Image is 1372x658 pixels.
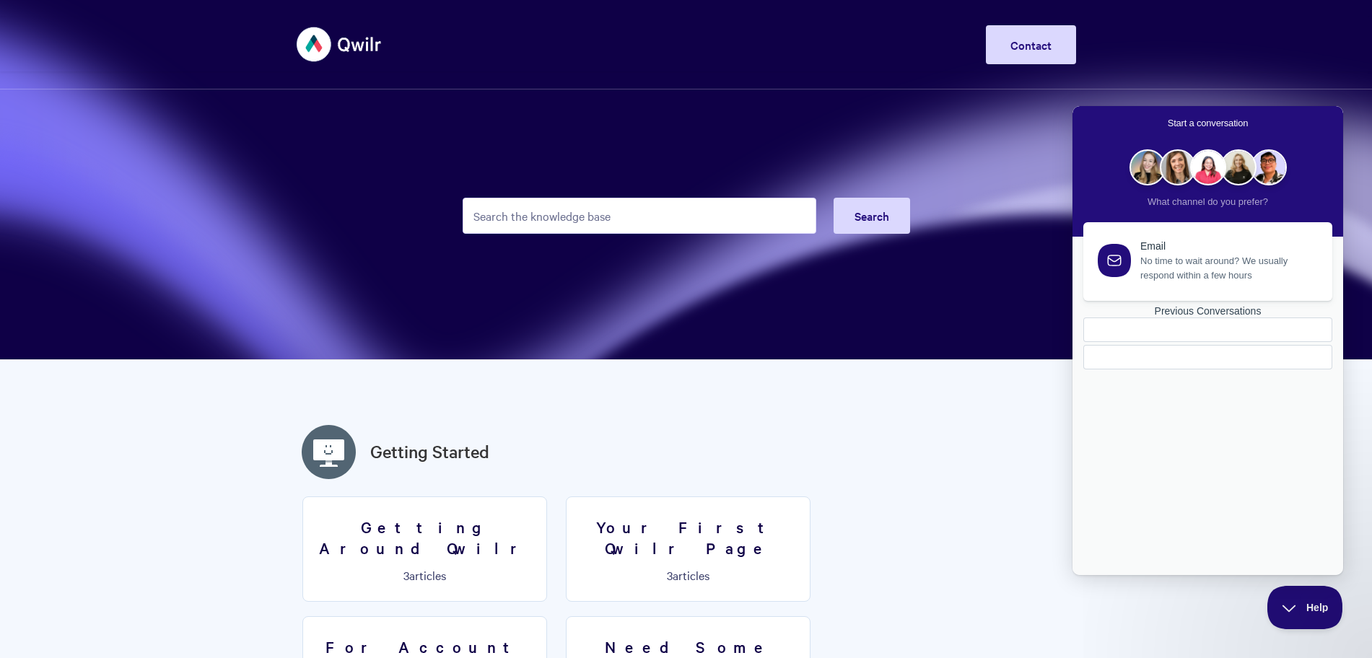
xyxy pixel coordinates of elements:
span: 3 [403,567,409,583]
span: 3 [667,567,673,583]
a: Getting Started [370,439,489,465]
h3: Getting Around Qwilr [312,517,538,558]
iframe: Help Scout Beacon - Close [1267,586,1343,629]
h3: Your First Qwilr Page [575,517,801,558]
a: Getting Around Qwilr 3articles [302,496,547,602]
p: articles [575,569,801,582]
button: Search [834,198,910,234]
a: Contact [986,25,1076,64]
iframe: Help Scout Beacon - Live Chat, Contact Form, and Knowledge Base [1072,106,1343,575]
a: Your First Qwilr Page 3articles [566,496,810,602]
span: Search [855,208,889,224]
p: articles [312,569,538,582]
input: Search the knowledge base [463,198,816,234]
img: Qwilr Help Center [297,17,383,71]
